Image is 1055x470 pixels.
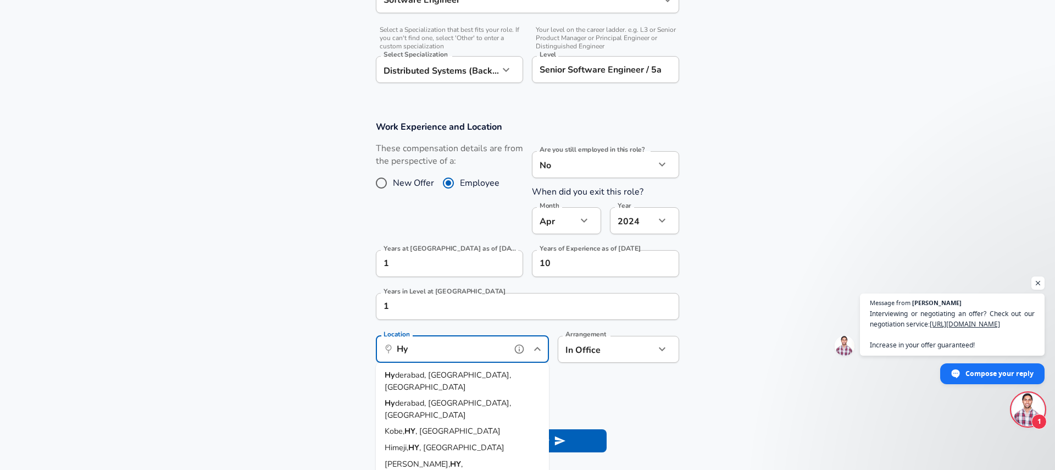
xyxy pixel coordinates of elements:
span: New Offer [393,176,434,190]
strong: HY [404,425,415,436]
div: 2024 [610,207,655,234]
span: [PERSON_NAME], [385,458,450,469]
span: Message from [870,300,910,306]
label: Year [618,202,631,209]
strong: HY [450,458,461,469]
span: Himeji, [385,442,408,453]
span: Select a Specialization that best fits your role. If you can't find one, select 'Other' to enter ... [376,26,523,51]
button: Close [530,341,545,357]
label: Years at [GEOGRAPHIC_DATA] as of [DATE] [384,245,517,252]
label: Level [540,51,556,58]
h3: Work Experience and Location [376,120,679,133]
label: These compensation details are from the perspective of a: [376,142,523,168]
span: Interviewing or negotiating an offer? Check out our negotiation service: Increase in your offer g... [870,308,1035,350]
label: Location [384,331,409,338]
span: , [GEOGRAPHIC_DATA] [419,442,504,453]
span: , [GEOGRAPHIC_DATA] [415,425,501,436]
label: Arrangement [565,331,606,338]
span: derabad, [GEOGRAPHIC_DATA], [GEOGRAPHIC_DATA] [385,369,511,392]
input: 7 [532,250,655,277]
label: Month [540,202,559,209]
strong: Hy [385,369,395,380]
div: Open chat [1012,393,1045,426]
span: 1 [1031,414,1047,429]
strong: Hy [385,397,395,408]
label: Years of Experience as of [DATE] [540,245,641,252]
label: Select Specialization [384,51,447,58]
input: 0 [376,250,499,277]
div: In Office [558,336,638,363]
span: [PERSON_NAME] [912,300,962,306]
input: L3 [537,61,674,78]
label: When did you exit this role? [532,186,643,198]
span: derabad, [GEOGRAPHIC_DATA], [GEOGRAPHIC_DATA] [385,397,511,421]
span: Kobe, [385,425,404,436]
span: Compose your reply [965,364,1034,383]
span: Your level on the career ladder. e.g. L3 or Senior Product Manager or Principal Engineer or Disti... [532,26,679,51]
input: 1 [376,293,655,320]
label: Are you still employed in this role? [540,146,645,153]
strong: HY [408,442,419,453]
div: Apr [532,207,577,234]
button: help [511,341,527,357]
div: Distributed Systems (Back-End) [376,56,499,83]
div: No [532,151,655,178]
span: Employee [460,176,499,190]
label: Years in Level at [GEOGRAPHIC_DATA] [384,288,506,295]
